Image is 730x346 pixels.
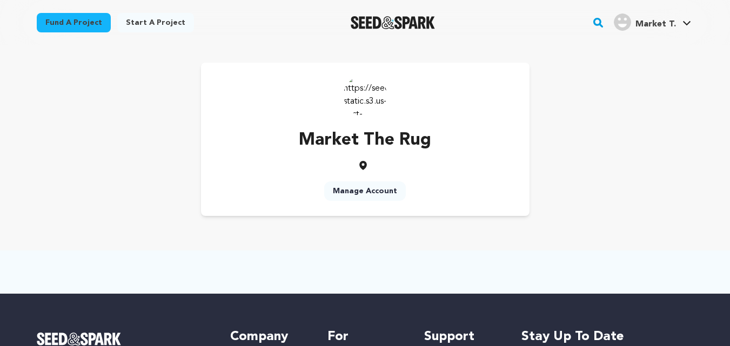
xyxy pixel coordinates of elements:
[344,73,387,117] img: https://seedandspark-static.s3.us-east-2.amazonaws.com/images/User/002/310/721/medium/ACg8ocI6OtN...
[351,16,436,29] img: Seed&Spark Logo Dark Mode
[612,11,693,31] a: Market T.'s Profile
[299,127,431,153] p: Market The Rug
[614,13,631,31] img: user.png
[635,20,676,29] span: Market T.
[612,11,693,34] span: Market T.'s Profile
[37,333,122,345] img: Seed&Spark Logo
[117,13,194,32] a: Start a project
[230,328,305,345] h5: Company
[351,16,436,29] a: Seed&Spark Homepage
[37,333,209,345] a: Seed&Spark Homepage
[614,13,676,31] div: Market T.'s Profile
[324,181,406,201] a: Manage Account
[424,328,499,345] h5: Support
[37,13,111,32] a: Fund a project
[521,328,694,345] h5: Stay up to date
